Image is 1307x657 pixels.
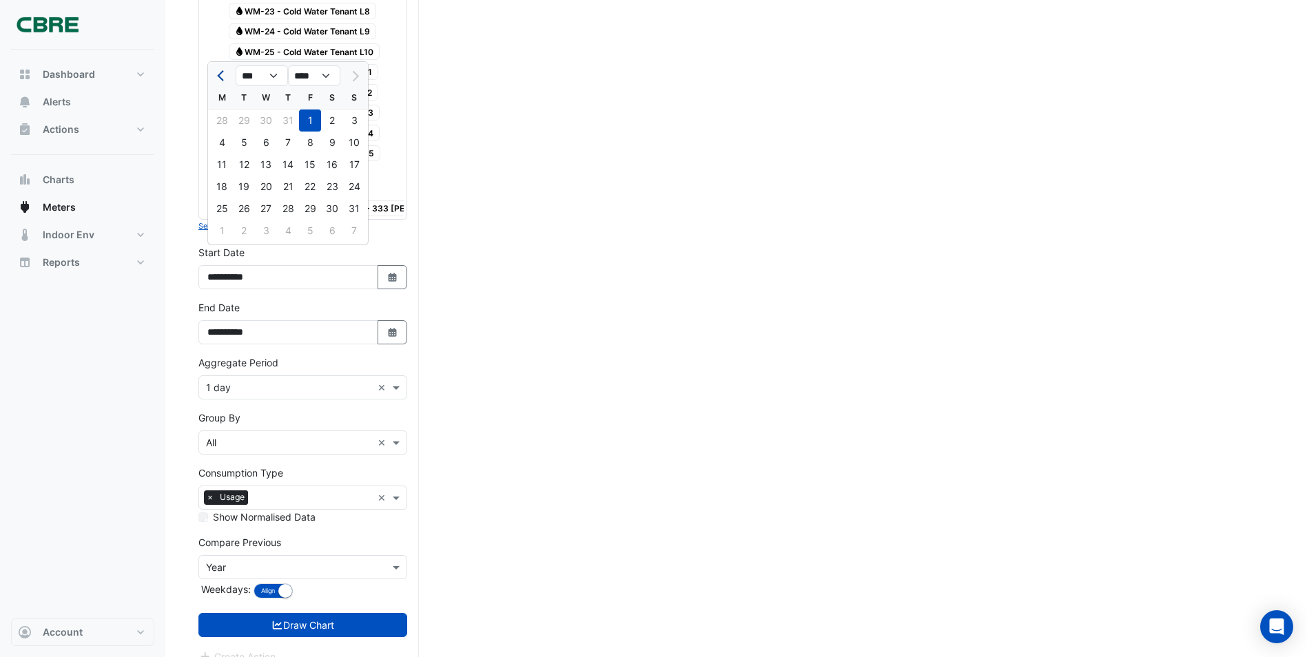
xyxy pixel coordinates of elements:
[198,535,281,550] label: Compare Previous
[321,132,343,154] div: 9
[277,154,299,176] div: 14
[11,88,154,116] button: Alerts
[343,198,365,220] div: Sunday, August 31, 2025
[378,435,389,450] span: Clear
[234,6,245,16] fa-icon: Water
[233,109,255,132] div: 29
[211,109,233,132] div: 28
[11,61,154,88] button: Dashboard
[288,65,340,86] select: Select year
[343,154,365,176] div: Sunday, August 17, 2025
[299,109,321,132] div: 1
[277,198,299,220] div: 28
[43,95,71,109] span: Alerts
[255,109,277,132] div: 30
[387,271,399,283] fa-icon: Select Date
[229,23,377,40] span: WM-24 - Cold Water Tenant L9
[11,116,154,143] button: Actions
[233,132,255,154] div: Tuesday, August 5, 2025
[233,109,255,132] div: Tuesday, July 29, 2025
[233,198,255,220] div: 26
[211,154,233,176] div: 11
[321,132,343,154] div: Saturday, August 9, 2025
[216,490,248,504] span: Usage
[211,132,233,154] div: Monday, August 4, 2025
[343,132,365,154] div: 10
[198,245,245,260] label: Start Date
[229,43,380,60] span: WM-25 - Cold Water Tenant L10
[255,109,277,132] div: Wednesday, July 30, 2025
[277,176,299,198] div: Thursday, August 21, 2025
[198,300,240,315] label: End Date
[299,154,321,176] div: Friday, August 15, 2025
[299,132,321,154] div: 8
[198,355,278,370] label: Aggregate Period
[343,176,365,198] div: Sunday, August 24, 2025
[236,65,288,86] select: Select month
[277,87,299,109] div: T
[211,109,233,132] div: Monday, July 28, 2025
[211,132,233,154] div: 4
[233,87,255,109] div: T
[299,87,321,109] div: F
[255,154,277,176] div: 13
[43,228,94,242] span: Indoor Env
[18,123,32,136] app-icon: Actions
[277,132,299,154] div: Thursday, August 7, 2025
[233,176,255,198] div: 19
[229,3,377,19] span: WM-23 - Cold Water Tenant L8
[18,173,32,187] app-icon: Charts
[198,410,240,425] label: Group By
[11,618,154,646] button: Account
[255,154,277,176] div: Wednesday, August 13, 2025
[234,46,245,56] fa-icon: Water
[277,198,299,220] div: Thursday, August 28, 2025
[18,95,32,109] app-icon: Alerts
[343,132,365,154] div: Sunday, August 10, 2025
[43,255,80,269] span: Reports
[255,87,277,109] div: W
[11,221,154,249] button: Indoor Env
[255,132,277,154] div: Wednesday, August 6, 2025
[11,249,154,276] button: Reports
[321,176,343,198] div: 23
[43,625,83,639] span: Account
[211,87,233,109] div: M
[43,123,79,136] span: Actions
[299,154,321,176] div: 15
[204,490,216,504] span: ×
[255,198,277,220] div: 27
[211,198,233,220] div: 25
[343,109,365,132] div: Sunday, August 3, 2025
[11,166,154,194] button: Charts
[343,176,365,198] div: 24
[1260,610,1293,643] div: Open Intercom Messenger
[321,109,343,132] div: Saturday, August 2, 2025
[211,176,233,198] div: Monday, August 18, 2025
[387,326,399,338] fa-icon: Select Date
[211,154,233,176] div: Monday, August 11, 2025
[18,228,32,242] app-icon: Indoor Env
[343,198,365,220] div: 31
[255,176,277,198] div: Wednesday, August 20, 2025
[321,87,343,109] div: S
[321,198,343,220] div: Saturday, August 30, 2025
[321,198,343,220] div: 30
[321,154,343,176] div: Saturday, August 16, 2025
[277,109,299,132] div: 31
[378,490,389,505] span: Clear
[299,109,321,132] div: Friday, August 1, 2025
[43,67,95,81] span: Dashboard
[18,200,32,214] app-icon: Meters
[11,194,154,221] button: Meters
[198,613,407,637] button: Draw Chart
[255,198,277,220] div: Wednesday, August 27, 2025
[233,198,255,220] div: Tuesday, August 26, 2025
[299,198,321,220] div: Friday, August 29, 2025
[321,154,343,176] div: 16
[43,173,74,187] span: Charts
[343,87,365,109] div: S
[18,67,32,81] app-icon: Dashboard
[213,510,316,524] label: Show Normalised Data
[321,176,343,198] div: Saturday, August 23, 2025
